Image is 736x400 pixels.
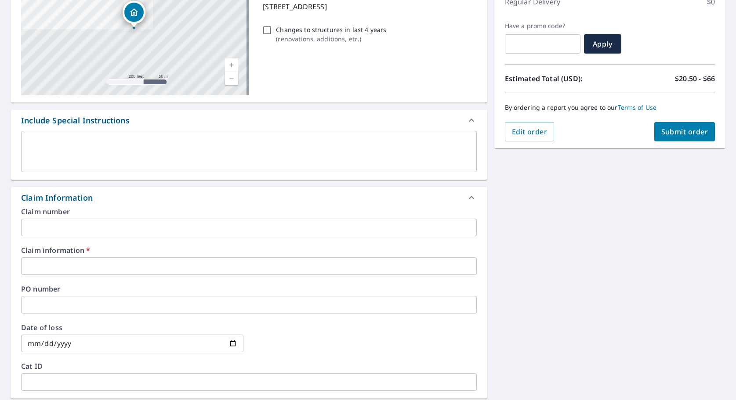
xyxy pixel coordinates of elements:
[505,122,555,141] button: Edit order
[661,127,708,137] span: Submit order
[123,1,145,28] div: Dropped pin, building 1, Residential property, 1520 S 1000 E Cannelburg, IN 47519
[263,1,473,12] p: [STREET_ADDRESS]
[21,192,93,204] div: Claim Information
[276,34,386,43] p: ( renovations, additions, etc. )
[11,110,487,131] div: Include Special Instructions
[276,25,386,34] p: Changes to structures in last 4 years
[505,22,580,30] label: Have a promo code?
[225,72,238,85] a: Current Level 17, Zoom Out
[618,103,657,112] a: Terms of Use
[505,104,715,112] p: By ordering a report you agree to our
[584,34,621,54] button: Apply
[21,208,477,215] label: Claim number
[675,73,715,84] p: $20.50 - $66
[505,73,610,84] p: Estimated Total (USD):
[21,115,130,126] div: Include Special Instructions
[591,39,614,49] span: Apply
[654,122,715,141] button: Submit order
[21,285,477,292] label: PO number
[225,58,238,72] a: Current Level 17, Zoom In
[512,127,547,137] span: Edit order
[21,324,243,331] label: Date of loss
[21,247,477,254] label: Claim information
[11,187,487,208] div: Claim Information
[21,363,477,370] label: Cat ID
